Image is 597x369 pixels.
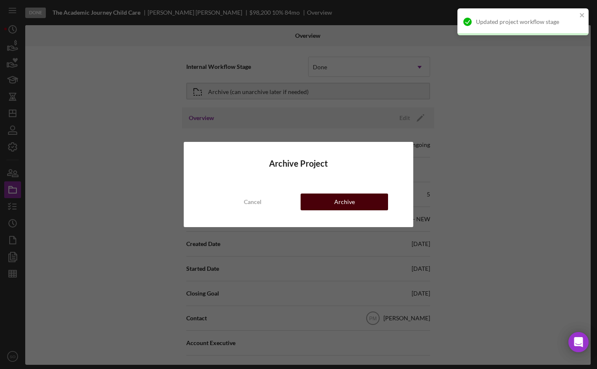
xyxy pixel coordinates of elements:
[334,194,355,210] div: Archive
[568,332,589,352] div: Open Intercom Messenger
[579,12,585,20] button: close
[476,18,577,25] div: Updated project workflow stage
[244,194,262,210] div: Cancel
[209,194,296,210] button: Cancel
[301,194,388,210] button: Archive
[209,159,388,168] h4: Archive Project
